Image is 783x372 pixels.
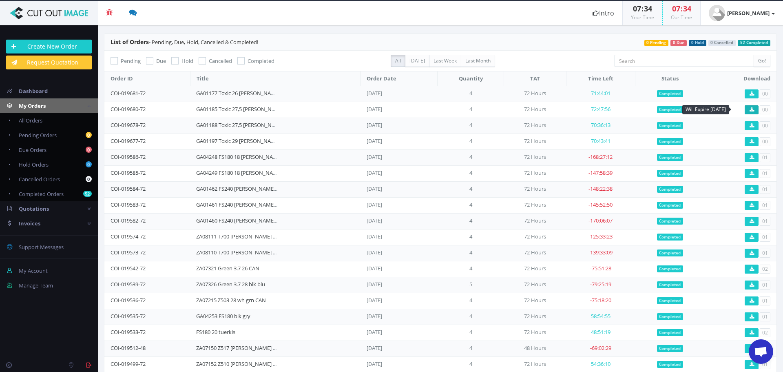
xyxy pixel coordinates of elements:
[657,170,683,177] span: Completed
[438,213,504,229] td: 4
[504,197,566,213] td: 72 Hours
[461,55,495,67] label: Last Month
[196,105,327,113] a: GA01185 Toxic 27,5 [PERSON_NAME] [PERSON_NAME]
[361,341,438,356] td: [DATE]
[83,191,92,197] b: 52
[631,14,654,21] small: Your Time
[361,309,438,325] td: [DATE]
[504,86,566,102] td: 72 Hours
[361,261,438,277] td: [DATE]
[111,328,146,336] a: COI-019533-72
[749,339,773,364] div: Chat öffnen
[566,181,635,197] td: -148:22:38
[438,309,504,325] td: 4
[196,121,299,129] a: GA01188 Toxic 27,5 [PERSON_NAME] beige
[657,281,683,289] span: Completed
[111,185,146,192] a: COI-019584-72
[111,233,146,240] a: COI-019574-72
[504,325,566,341] td: 72 Hours
[111,38,258,46] span: - Pending, Due, Hold, Cancelled & Completed!
[566,325,635,341] td: 48:51:19
[19,146,46,154] span: Due Orders
[504,149,566,165] td: 72 Hours
[657,218,683,225] span: Completed
[19,190,64,198] span: Completed Orders
[504,165,566,181] td: 72 Hours
[156,57,166,65] span: Due
[438,229,504,245] td: 4
[361,325,438,341] td: [DATE]
[361,181,438,197] td: [DATE]
[111,201,146,208] a: COI-019583-72
[111,121,146,129] a: COI-019678-72
[19,131,57,139] span: Pending Orders
[19,205,49,212] span: Quotations
[111,137,146,145] a: COI-019677-72
[19,282,53,289] span: Manage Team
[566,293,635,309] td: -75:18:20
[196,233,282,240] a: ZA08111 T700 [PERSON_NAME] psd
[657,138,683,145] span: Completed
[584,1,622,25] a: Intro
[504,134,566,149] td: 72 Hours
[657,106,683,114] span: Completed
[566,229,635,245] td: -125:33:23
[209,57,232,65] span: Cancelled
[566,213,635,229] td: -170:06:07
[438,277,504,293] td: 5
[111,281,146,288] a: COI-019539-72
[438,325,504,341] td: 4
[111,296,146,304] a: COI-019536-72
[361,245,438,261] td: [DATE]
[196,137,280,145] a: GA01197 Toxic 29 [PERSON_NAME]
[104,71,190,86] th: Order ID
[615,55,754,67] input: Search
[86,161,92,167] b: 0
[361,71,438,86] th: Order Date
[196,296,266,304] a: ZA07215 Z503 28 wh grn CAN
[438,86,504,102] td: 4
[566,277,635,293] td: -79:25:19
[657,297,683,305] span: Completed
[438,165,504,181] td: 4
[248,57,274,65] span: Completed
[566,197,635,213] td: -145:52:50
[196,265,259,272] a: ZA07321 Green 3.7 26 CAN
[680,4,683,13] span: :
[641,4,644,13] span: :
[566,149,635,165] td: -168:27:12
[566,261,635,277] td: -75:51:28
[566,134,635,149] td: 70:43:41
[657,186,683,193] span: Completed
[566,245,635,261] td: -139:33:09
[438,118,504,134] td: 4
[504,293,566,309] td: 72 Hours
[705,71,776,86] th: Download
[6,40,92,53] a: Create New Order
[504,181,566,197] td: 72 Hours
[657,234,683,241] span: Completed
[19,243,64,251] span: Support Messages
[196,328,235,336] a: FS180 20 tuerkis
[671,14,692,21] small: Our Time
[504,213,566,229] td: 72 Hours
[196,360,290,368] a: ZA07152 Z510 [PERSON_NAME] orange
[86,132,92,138] b: 0
[438,102,504,118] td: 4
[361,213,438,229] td: [DATE]
[19,176,60,183] span: Cancelled Orders
[754,55,770,67] input: Go!
[196,249,282,256] a: ZA08110 T700 [PERSON_NAME] psd
[361,165,438,181] td: [DATE]
[504,102,566,118] td: 72 Hours
[709,5,725,21] img: user_default.jpg
[504,229,566,245] td: 72 Hours
[361,118,438,134] td: [DATE]
[111,38,149,46] span: List of Orders
[111,217,146,224] a: COI-019582-72
[438,149,504,165] td: 4
[504,277,566,293] td: 72 Hours
[670,40,687,46] span: 0 Due
[438,293,504,309] td: 4
[438,245,504,261] td: 4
